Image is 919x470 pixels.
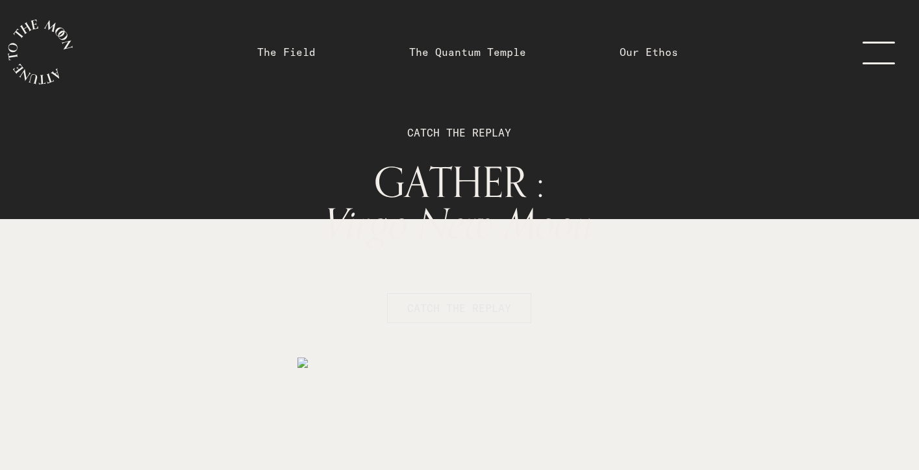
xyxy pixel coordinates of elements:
[409,44,526,60] a: The Quantum Temple
[140,104,779,161] p: CATCH THE REPLAY
[620,44,678,60] a: Our Ethos
[407,300,511,316] span: CATCH THE REPLAY
[297,358,308,368] img: medias%2F5nJ7g2WCQ9gNqMTpMDvV
[387,293,531,323] button: CATCH THE REPLAY
[325,191,594,259] span: Virgo New Moon
[140,161,779,246] h1: GATHER :
[257,44,316,60] a: The Field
